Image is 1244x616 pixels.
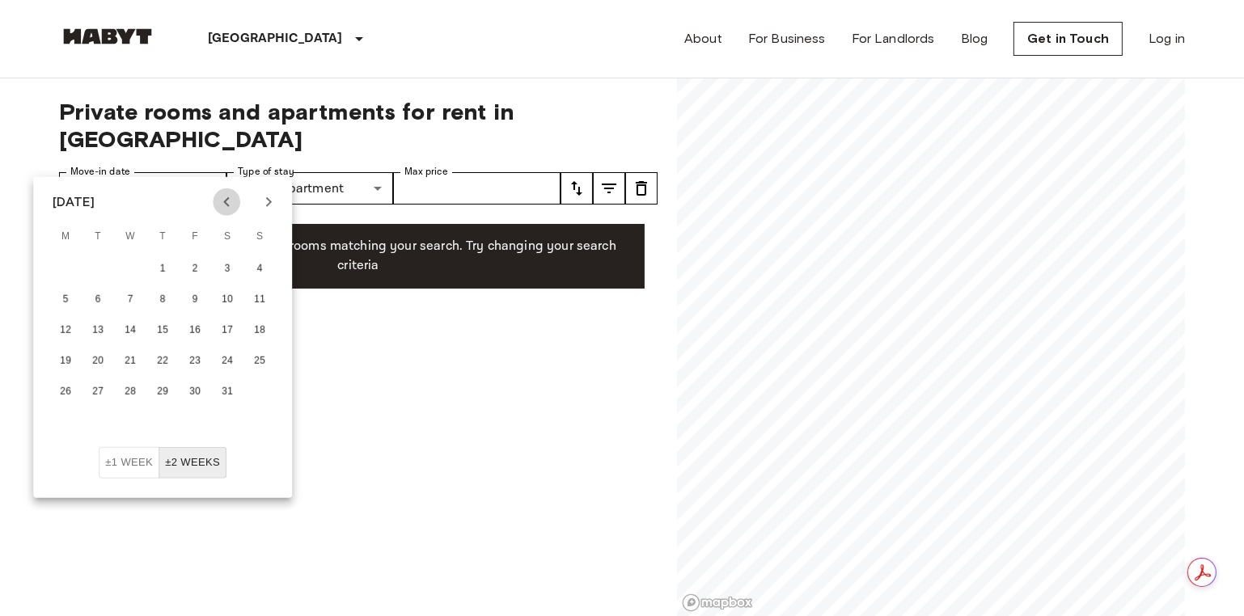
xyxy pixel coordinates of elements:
button: Previous month [213,188,240,216]
a: About [684,29,722,49]
span: Sunday [245,221,274,253]
span: Saturday [213,221,242,253]
a: For Business [748,29,826,49]
button: 19 [51,347,80,376]
button: 18 [245,316,274,345]
button: 26 [51,378,80,407]
div: PrivateApartment [226,172,394,205]
label: Move-in date [70,165,130,179]
label: Type of stay [238,165,294,179]
a: Log in [1149,29,1185,49]
p: Unfortunately there are no free rooms matching your search. Try changing your search criteria [85,237,632,276]
button: 1 [148,255,177,284]
button: 5 [51,285,80,314]
button: 12 [51,316,80,345]
button: 16 [180,316,209,345]
button: 13 [83,316,112,345]
span: Tuesday [83,221,112,253]
button: 6 [83,285,112,314]
span: Friday [180,221,209,253]
button: 14 [116,316,145,345]
button: 23 [180,347,209,376]
button: Next month [255,188,282,216]
button: 24 [213,347,242,376]
button: 4 [245,255,274,284]
a: Get in Touch [1013,22,1123,56]
button: 30 [180,378,209,407]
span: Private rooms and apartments for rent in [GEOGRAPHIC_DATA] [59,98,658,153]
button: 22 [148,347,177,376]
img: Habyt [59,28,156,44]
span: Wednesday [116,221,145,253]
button: tune [625,172,658,205]
button: 7 [116,285,145,314]
button: 28 [116,378,145,407]
button: 11 [245,285,274,314]
button: 9 [180,285,209,314]
button: 25 [245,347,274,376]
div: Move In Flexibility [99,447,226,479]
button: 3 [213,255,242,284]
a: For Landlords [852,29,935,49]
button: tune [561,172,593,205]
button: 20 [83,347,112,376]
button: 8 [148,285,177,314]
span: Thursday [148,221,177,253]
a: Blog [961,29,988,49]
button: 29 [148,378,177,407]
div: [DATE] [53,192,95,212]
button: 15 [148,316,177,345]
button: tune [593,172,625,205]
a: Mapbox logo [682,593,753,612]
button: ±1 week [99,447,159,479]
p: [GEOGRAPHIC_DATA] [208,29,343,49]
button: 31 [213,378,242,407]
button: 2 [180,255,209,284]
span: Monday [51,221,80,253]
label: Max price [404,165,448,179]
button: ±2 weeks [159,447,226,479]
button: 21 [116,347,145,376]
button: 27 [83,378,112,407]
button: 10 [213,285,242,314]
button: 17 [213,316,242,345]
